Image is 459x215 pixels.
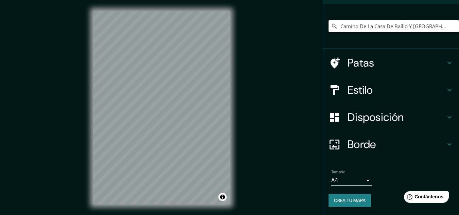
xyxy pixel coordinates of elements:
div: A4 [331,175,372,186]
font: Tamaño [331,169,345,175]
div: Estilo [323,76,459,104]
iframe: Lanzador de widgets de ayuda [399,189,452,208]
input: Elige tu ciudad o zona [329,20,459,32]
div: Patas [323,49,459,76]
font: A4 [331,177,338,184]
canvas: Mapa [93,11,230,204]
button: Activar o desactivar atribución [218,193,227,201]
font: Disposición [348,110,404,124]
div: Disposición [323,104,459,131]
button: Crea tu mapa [329,194,371,207]
font: Patas [348,56,374,70]
div: Borde [323,131,459,158]
font: Estilo [348,83,373,97]
font: Borde [348,137,376,151]
font: Crea tu mapa [334,197,366,203]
